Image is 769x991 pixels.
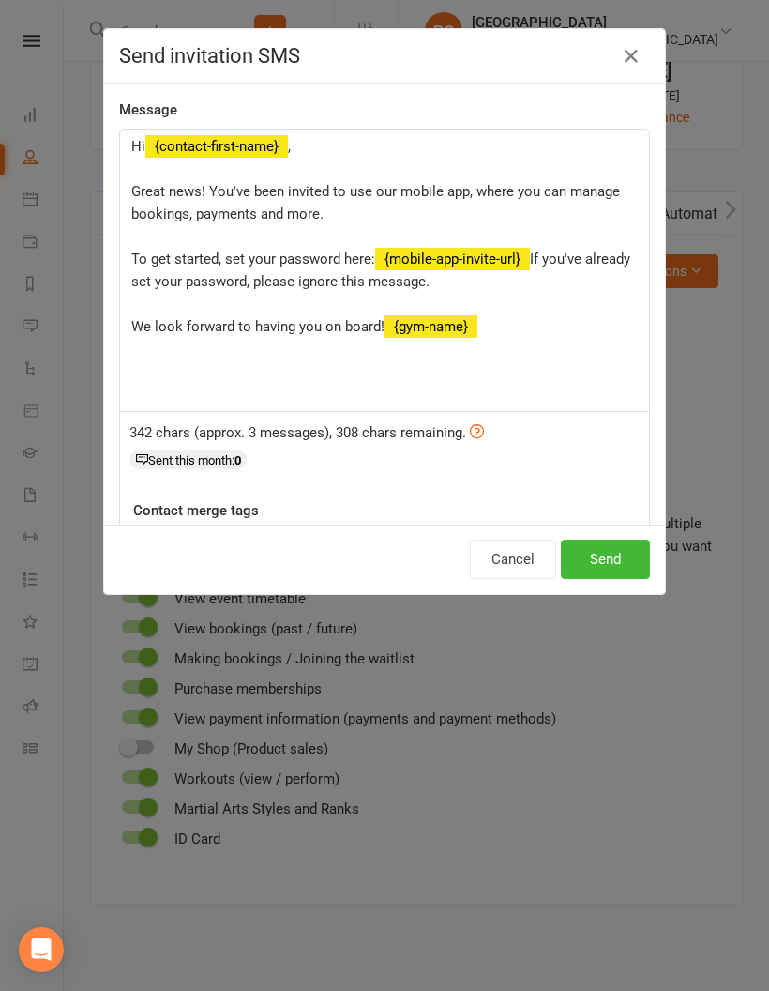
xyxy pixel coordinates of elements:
[119,99,177,121] label: Message
[234,453,241,467] strong: 0
[133,499,259,522] label: Contact merge tags
[616,41,646,71] button: Close
[19,927,64,972] div: Open Intercom Messenger
[561,540,650,579] button: Send
[129,421,640,444] div: 342 chars (approx. 3 messages), 308 chars remaining.
[129,450,248,469] div: Sent this month:
[470,540,556,579] button: Cancel
[131,138,145,155] span: Hi
[119,44,650,68] h4: Send invitation SMS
